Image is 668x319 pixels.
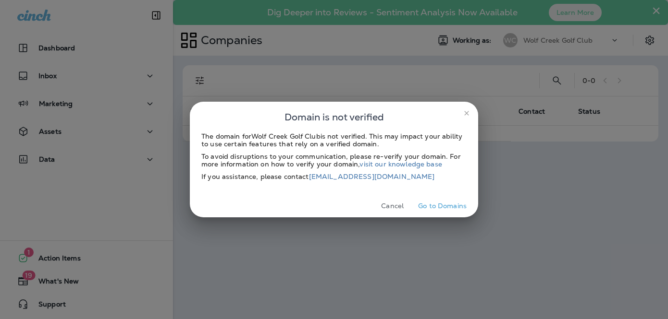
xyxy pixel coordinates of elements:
[374,199,410,213] button: Cancel
[201,173,467,180] div: If you assistance, please contact
[459,106,474,121] button: close
[414,199,470,213] button: Go to Domains
[309,172,435,181] a: [EMAIL_ADDRESS][DOMAIN_NAME]
[359,160,442,168] a: visit our knowledge base
[285,109,384,125] span: Domain is not verified
[201,153,467,168] div: To avoid disruptions to your communication, please re-verify your domain. For more information on...
[201,132,467,148] div: The domain for Wolf Creek Golf Club is not verified. This may impact your ability to use certain ...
